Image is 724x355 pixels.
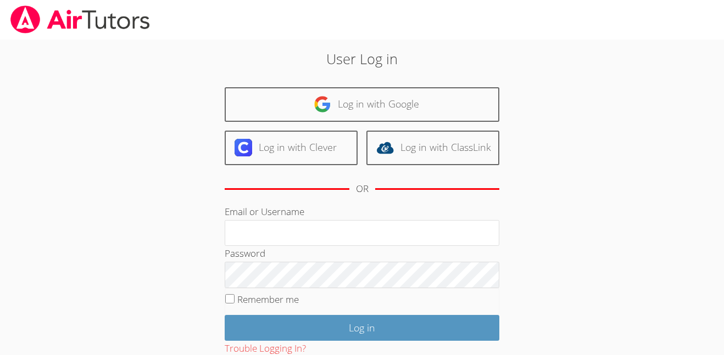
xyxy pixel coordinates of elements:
[314,95,331,113] img: google-logo-50288ca7cdecda66e5e0955fdab243c47b7ad437acaf1139b6f446037453330a.svg
[356,181,369,197] div: OR
[225,205,304,218] label: Email or Username
[376,139,394,156] img: classlink-logo-d6bb404cc1216ec64c9a2012d9dc4662098be43eaf13dc465df04b49fa7ab582.svg
[235,139,252,156] img: clever-logo-6eab21bc6e7a338710f1a6ff85c0baf02591cd810cc4098c63d3a4b26e2feb20.svg
[225,131,358,165] a: Log in with Clever
[166,48,558,69] h2: User Log in
[237,293,299,306] label: Remember me
[225,315,499,341] input: Log in
[225,87,499,122] a: Log in with Google
[366,131,499,165] a: Log in with ClassLink
[225,247,265,260] label: Password
[9,5,151,33] img: airtutors_banner-c4298cdbf04f3fff15de1276eac7730deb9818008684d7c2e4769d2f7ddbe033.png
